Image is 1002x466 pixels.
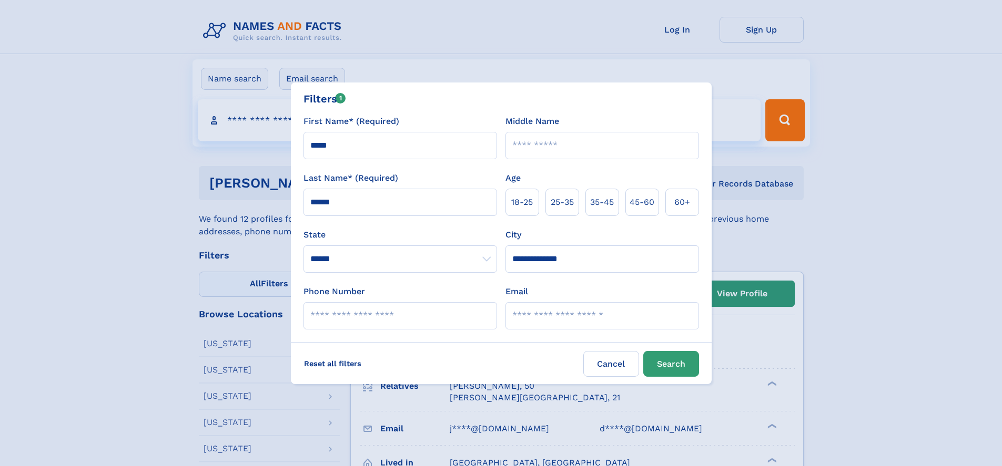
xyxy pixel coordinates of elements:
span: 45‑60 [630,196,654,209]
label: First Name* (Required) [303,115,399,128]
span: 35‑45 [590,196,614,209]
label: State [303,229,497,241]
label: Email [505,285,528,298]
span: 18‑25 [511,196,533,209]
label: Age [505,172,521,184]
label: Last Name* (Required) [303,172,398,184]
label: Cancel [583,351,639,377]
button: Search [643,351,699,377]
label: Reset all filters [297,351,368,376]
label: Phone Number [303,285,365,298]
label: Middle Name [505,115,559,128]
div: Filters [303,91,346,107]
span: 25‑35 [551,196,574,209]
label: City [505,229,521,241]
span: 60+ [674,196,690,209]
